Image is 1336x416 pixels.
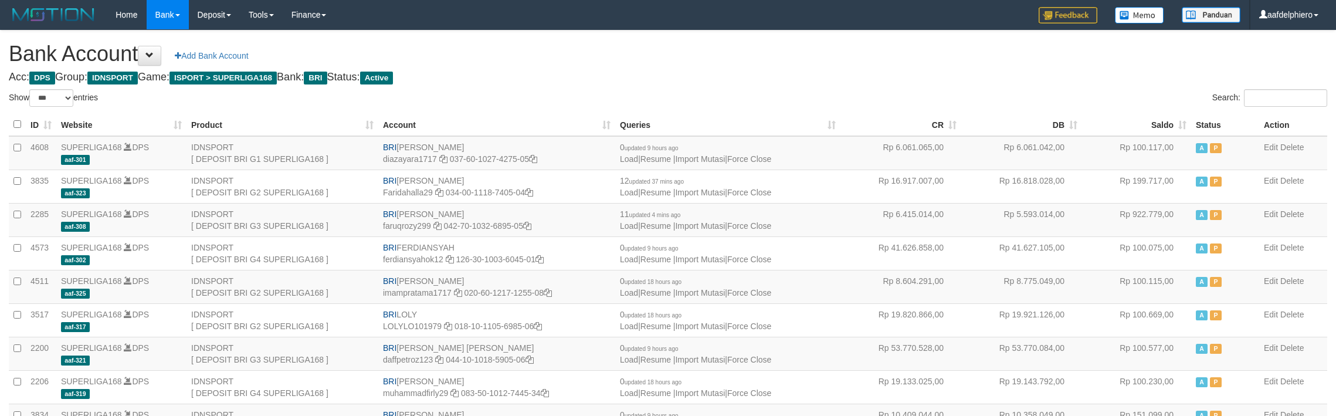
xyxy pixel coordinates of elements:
[1264,143,1278,152] a: Edit
[360,72,394,84] span: Active
[61,176,122,185] a: SUPERLIGA168
[61,356,90,366] span: aaf-321
[383,276,396,286] span: BRI
[625,346,679,352] span: updated 9 hours ago
[1264,343,1278,353] a: Edit
[61,310,122,319] a: SUPERLIGA168
[727,255,771,264] a: Force Close
[167,46,256,66] a: Add Bank Account
[56,113,187,136] th: Website: activate to sort column ascending
[454,288,462,297] a: Copy imampratama1717 to clipboard
[439,154,447,164] a: Copy diazayara1717 to clipboard
[383,388,448,398] a: muhammadfirly29
[26,337,56,370] td: 2200
[1082,337,1191,370] td: Rp 100.577,00
[640,388,671,398] a: Resume
[640,355,671,364] a: Resume
[1196,310,1208,320] span: Active
[840,236,961,270] td: Rp 41.626.858,00
[61,243,122,252] a: SUPERLIGA168
[378,370,615,404] td: [PERSON_NAME] 083-50-1012-7445-34
[1264,176,1278,185] a: Edit
[1259,113,1327,136] th: Action
[961,370,1082,404] td: Rp 19.143.792,00
[675,388,725,398] a: Import Mutasi
[56,136,187,170] td: DPS
[1280,377,1304,386] a: Delete
[961,337,1082,370] td: Rp 53.770.084,00
[615,113,840,136] th: Queries: activate to sort column ascending
[1082,113,1191,136] th: Saldo: activate to sort column ascending
[383,188,433,197] a: Faridahalla29
[187,337,378,370] td: IDNSPORT [ DEPOSIT BRI G3 SUPERLIGA168 ]
[620,377,771,398] span: | | |
[675,188,725,197] a: Import Mutasi
[961,170,1082,203] td: Rp 16.818.028,00
[1264,377,1278,386] a: Edit
[1210,177,1222,187] span: Paused
[1196,243,1208,253] span: Active
[1280,243,1304,252] a: Delete
[1082,270,1191,303] td: Rp 100.115,00
[1264,310,1278,319] a: Edit
[435,188,443,197] a: Copy Faridahalla29 to clipboard
[26,113,56,136] th: ID: activate to sort column ascending
[26,236,56,270] td: 4573
[1280,209,1304,219] a: Delete
[187,170,378,203] td: IDNSPORT [ DEPOSIT BRI G2 SUPERLIGA168 ]
[840,337,961,370] td: Rp 53.770.528,00
[629,178,684,185] span: updated 37 mins ago
[383,288,452,297] a: imampratama1717
[187,370,378,404] td: IDNSPORT [ DEPOSIT BRI G4 SUPERLIGA168 ]
[383,343,396,353] span: BRI
[727,355,771,364] a: Force Close
[961,203,1082,236] td: Rp 5.593.014,00
[620,221,638,231] a: Load
[620,310,681,319] span: 0
[9,42,1327,66] h1: Bank Account
[620,276,681,286] span: 0
[727,322,771,331] a: Force Close
[625,379,681,385] span: updated 18 hours ago
[61,289,90,299] span: aaf-325
[378,203,615,236] td: [PERSON_NAME] 042-70-1032-6895-05
[961,303,1082,337] td: Rp 19.921.126,00
[61,343,122,353] a: SUPERLIGA168
[56,303,187,337] td: DPS
[383,377,396,386] span: BRI
[29,89,73,107] select: Showentries
[383,322,442,331] a: LOLYLO101979
[640,188,671,197] a: Resume
[640,154,671,164] a: Resume
[620,343,771,364] span: | | |
[840,136,961,170] td: Rp 6.061.065,00
[1212,89,1327,107] label: Search:
[304,72,327,84] span: BRI
[187,113,378,136] th: Product: activate to sort column ascending
[675,255,725,264] a: Import Mutasi
[1182,7,1240,23] img: panduan.png
[1082,370,1191,404] td: Rp 100.230,00
[534,322,542,331] a: Copy 018101105698506 to clipboard
[56,370,187,404] td: DPS
[620,243,679,252] span: 0
[1264,209,1278,219] a: Edit
[378,113,615,136] th: Account: activate to sort column ascending
[187,270,378,303] td: IDNSPORT [ DEPOSIT BRI G2 SUPERLIGA168 ]
[378,236,615,270] td: FERDIANSYAH 126-30-1003-6045-01
[620,209,771,231] span: | | |
[620,288,638,297] a: Load
[620,343,679,353] span: 0
[620,276,771,297] span: | | |
[620,355,638,364] a: Load
[26,370,56,404] td: 2206
[840,170,961,203] td: Rp 16.917.007,00
[523,221,531,231] a: Copy 042701032689505 to clipboard
[620,255,638,264] a: Load
[56,236,187,270] td: DPS
[383,209,396,219] span: BRI
[640,255,671,264] a: Resume
[1082,203,1191,236] td: Rp 922.779,00
[26,170,56,203] td: 3835
[1210,143,1222,153] span: Paused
